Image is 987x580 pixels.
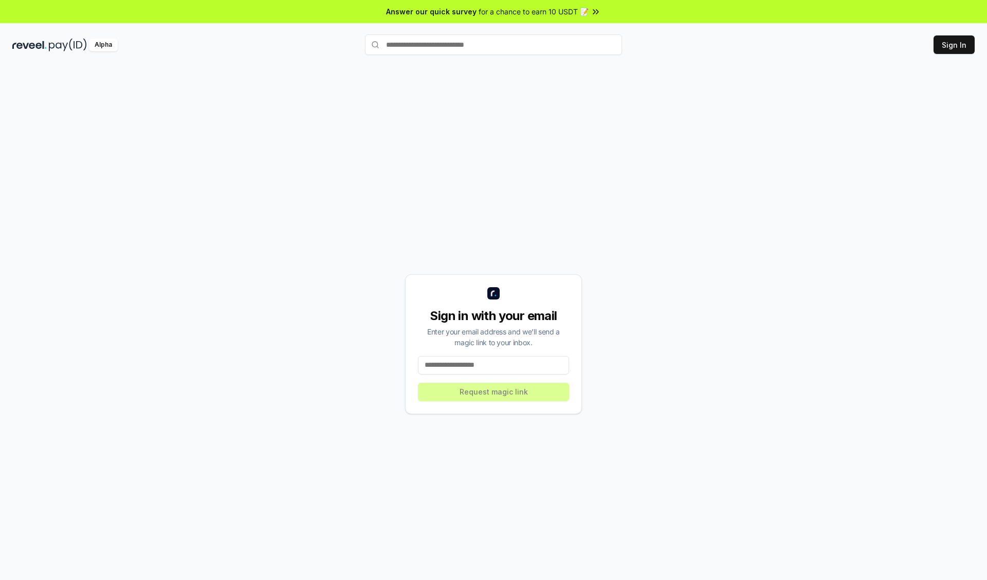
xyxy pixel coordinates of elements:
img: pay_id [49,39,87,51]
span: for a chance to earn 10 USDT 📝 [479,6,589,17]
button: Sign In [934,35,975,54]
img: logo_small [487,287,500,300]
div: Alpha [89,39,118,51]
div: Sign in with your email [418,308,569,324]
span: Answer our quick survey [386,6,477,17]
div: Enter your email address and we’ll send a magic link to your inbox. [418,326,569,348]
img: reveel_dark [12,39,47,51]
